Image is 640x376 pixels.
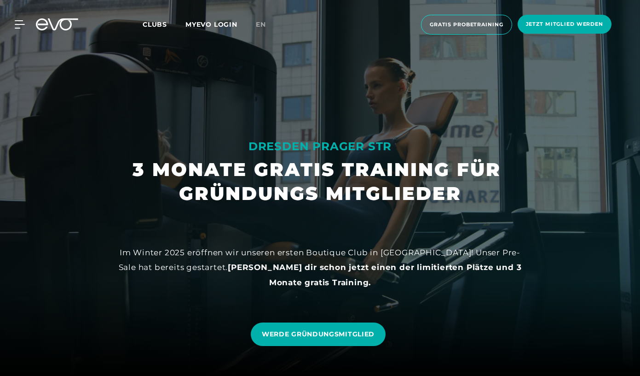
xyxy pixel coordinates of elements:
a: WERDE GRÜNDUNGSMITGLIED [251,323,386,346]
div: Im Winter 2025 eröffnen wir unseren ersten Boutique Club in [GEOGRAPHIC_DATA]! Unser Pre-Sale hat... [113,245,527,290]
span: en [256,20,266,29]
h1: 3 MONATE GRATIS TRAINING FÜR GRÜNDUNGS MITGLIEDER [133,158,508,206]
a: Jetzt Mitglied werden [515,15,614,35]
strong: [PERSON_NAME] dir schon jetzt einen der limitierten Plätze und 3 Monate gratis Training. [228,263,521,287]
a: Clubs [143,20,185,29]
span: Clubs [143,20,167,29]
span: WERDE GRÜNDUNGSMITGLIED [262,329,375,339]
span: Gratis Probetraining [430,21,503,29]
a: en [256,19,277,30]
a: Gratis Probetraining [418,15,515,35]
a: MYEVO LOGIN [185,20,237,29]
span: Jetzt Mitglied werden [526,20,603,28]
div: DRESDEN PRAGER STR [133,139,508,154]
